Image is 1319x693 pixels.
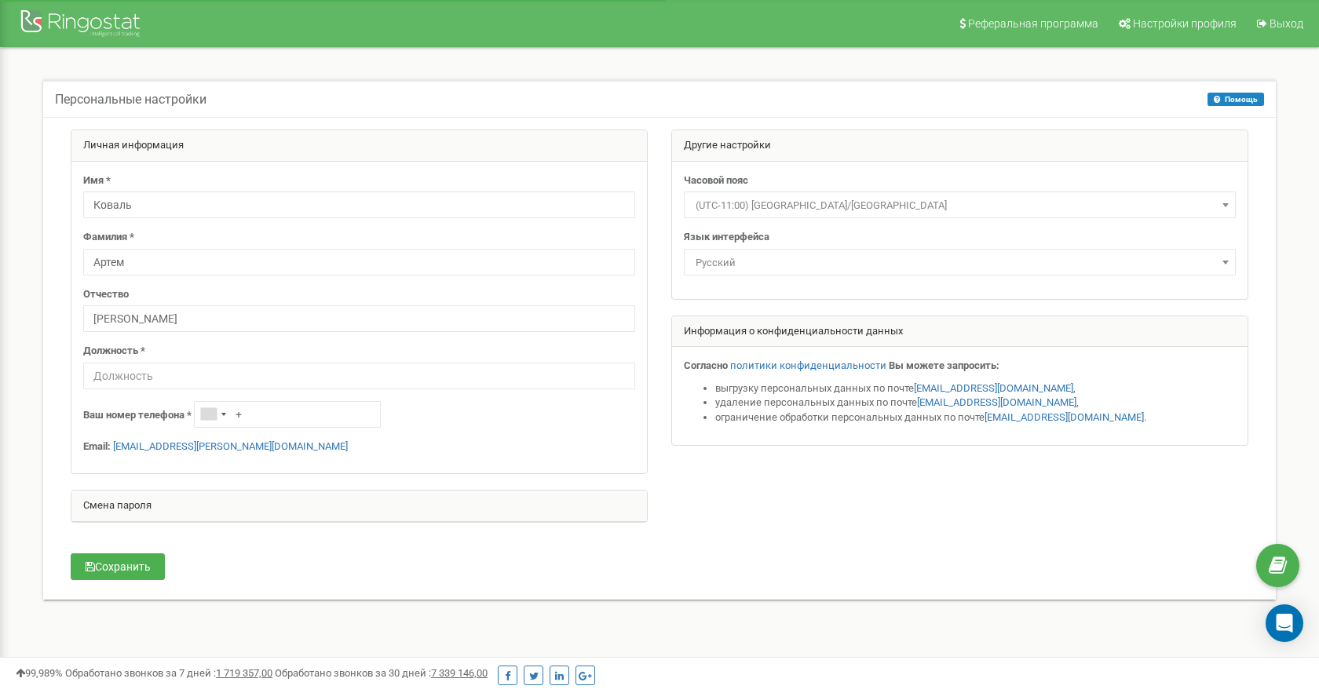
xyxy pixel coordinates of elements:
[83,440,111,452] strong: Email:
[83,230,134,245] label: Фамилия *
[689,195,1230,217] span: (UTC-11:00) Pacific/Midway
[83,191,635,218] input: Имя
[275,667,488,679] span: Обработано звонков за 30 дней :
[715,396,1236,410] li: удаление персональных данных по почте ,
[684,191,1236,218] span: (UTC-11:00) Pacific/Midway
[71,130,647,162] div: Личная информация
[1133,17,1237,30] span: Настройки профиля
[684,359,728,371] strong: Согласно
[1208,93,1264,106] button: Помощь
[1270,17,1303,30] span: Выход
[83,287,129,302] label: Отчество
[689,252,1230,274] span: Русский
[730,359,886,371] a: политики конфиденциальности
[216,667,272,679] u: 1 719 357,00
[65,667,272,679] span: Обработано звонков за 7 дней :
[985,411,1144,423] a: [EMAIL_ADDRESS][DOMAIN_NAME]
[83,305,635,332] input: Отчество
[83,408,192,423] label: Ваш номер телефона *
[968,17,1098,30] span: Реферальная программа
[431,667,488,679] u: 7 339 146,00
[194,401,381,428] input: +1-800-555-55-55
[83,344,145,359] label: Должность *
[113,440,348,452] a: [EMAIL_ADDRESS][PERSON_NAME][DOMAIN_NAME]
[83,363,635,389] input: Должность
[715,381,1236,396] li: выгрузку персональных данных по почте ,
[917,396,1076,408] a: [EMAIL_ADDRESS][DOMAIN_NAME]
[55,93,206,107] h5: Персональные настройки
[715,410,1236,425] li: ограничение обработки персональных данных по почте .
[83,249,635,275] input: Фамилия
[889,359,999,371] strong: Вы можете запросить:
[672,130,1248,162] div: Другие настройки
[684,173,748,188] label: Часовой пояс
[195,402,231,427] div: Telephone country code
[71,553,165,580] button: Сохранить
[71,491,647,522] div: Смена пароля
[914,382,1073,394] a: [EMAIL_ADDRESS][DOMAIN_NAME]
[1266,604,1303,642] div: Open Intercom Messenger
[684,249,1236,275] span: Русский
[16,667,63,679] span: 99,989%
[83,173,111,188] label: Имя *
[684,230,769,245] label: Язык интерфейса
[672,316,1248,348] div: Информация о конфиденциальности данных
